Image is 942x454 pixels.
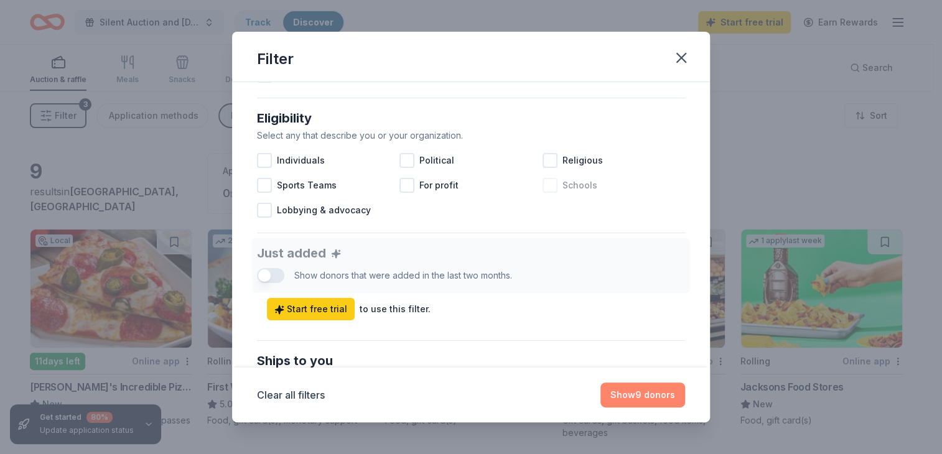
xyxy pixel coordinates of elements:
div: Filter [257,49,294,69]
span: Lobbying & advocacy [277,203,371,218]
div: Eligibility [257,108,685,128]
span: Schools [562,178,597,193]
div: Ships to you [257,351,685,371]
span: Individuals [277,153,325,168]
button: Clear all filters [257,387,325,402]
button: Show9 donors [600,382,685,407]
span: Sports Teams [277,178,337,193]
div: Select any that describe you or your organization. [257,128,685,143]
a: Start free trial [267,298,355,320]
span: Political [419,153,454,168]
div: to use this filter. [360,302,431,317]
span: Start free trial [274,302,347,317]
span: For profit [419,178,459,193]
span: Religious [562,153,603,168]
